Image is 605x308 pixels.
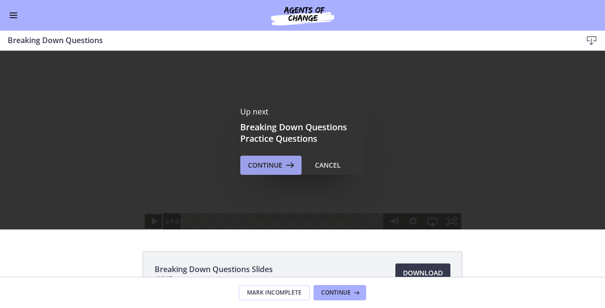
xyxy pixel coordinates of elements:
button: Show settings menu [404,162,423,179]
button: Continue [314,285,366,300]
span: Download [403,267,443,279]
button: Play Video [144,162,163,179]
button: Mute [385,162,404,179]
button: Cancel [307,156,348,175]
span: 419 KB [155,275,273,283]
span: Mark Incomplete [247,289,302,297]
span: Continue [321,289,351,297]
h3: Breaking Down Questions [8,34,567,46]
div: Playbar [188,162,380,179]
button: Fullscreen [442,162,461,179]
span: Breaking Down Questions Slides [155,263,273,275]
button: Enable menu [8,10,19,21]
div: Cancel [315,160,341,171]
img: Agents of Change [245,4,360,27]
a: Download [395,263,450,283]
button: Airplay [423,162,442,179]
span: Continue [248,160,282,171]
button: Continue [240,156,302,175]
button: Mark Incomplete [239,285,310,300]
p: Up next [240,106,365,117]
h3: Breaking Down Questions Practice Questions [240,121,365,144]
